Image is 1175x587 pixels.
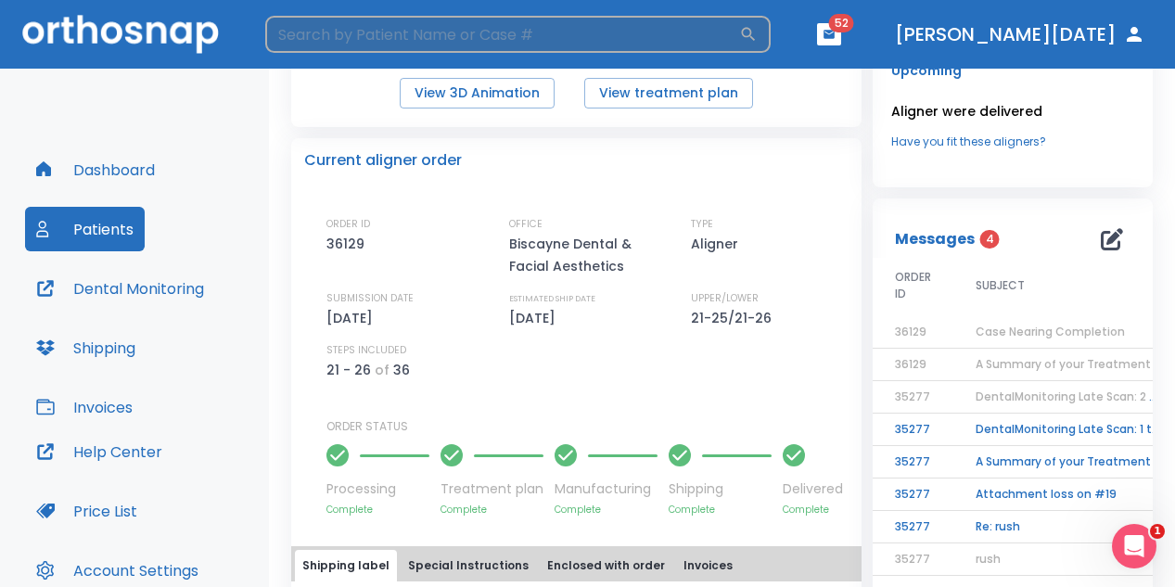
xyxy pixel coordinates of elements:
[895,356,926,372] span: 36129
[691,233,745,255] p: Aligner
[25,489,148,533] button: Price List
[265,16,739,53] input: Search by Patient Name or Case #
[873,414,953,446] td: 35277
[873,479,953,511] td: 35277
[555,479,658,499] p: Manufacturing
[669,503,772,517] p: Complete
[25,385,144,429] button: Invoices
[895,324,926,339] span: 36129
[891,134,1134,150] a: Have you fit these aligners?
[326,342,406,359] p: STEPS INCLUDED
[783,479,843,499] p: Delivered
[829,14,854,32] span: 52
[891,100,1134,122] p: Aligner were delivered
[25,429,173,474] button: Help Center
[295,550,858,581] div: tabs
[976,551,1001,567] span: rush
[1112,524,1156,568] iframe: Intercom live chat
[509,290,595,307] p: ESTIMATED SHIP DATE
[25,147,166,192] button: Dashboard
[326,233,371,255] p: 36129
[555,503,658,517] p: Complete
[25,207,145,251] button: Patients
[326,418,849,435] p: ORDER STATUS
[326,307,379,329] p: [DATE]
[540,550,672,581] button: Enclosed with order
[509,307,562,329] p: [DATE]
[401,550,536,581] button: Special Instructions
[22,15,219,53] img: Orthosnap
[691,290,759,307] p: UPPER/LOWER
[326,479,429,499] p: Processing
[509,233,667,277] p: Biscayne Dental & Facial Aesthetics
[1150,524,1165,539] span: 1
[441,503,543,517] p: Complete
[441,479,543,499] p: Treatment plan
[304,149,462,172] p: Current aligner order
[295,550,397,581] button: Shipping label
[873,511,953,543] td: 35277
[691,216,713,233] p: TYPE
[976,277,1025,294] span: SUBJECT
[400,78,555,108] button: View 3D Animation
[895,269,931,302] span: ORDER ID
[375,359,390,381] p: of
[783,503,843,517] p: Complete
[669,479,772,499] p: Shipping
[888,18,1153,51] button: [PERSON_NAME][DATE]
[873,446,953,479] td: 35277
[509,216,543,233] p: OFFICE
[976,324,1125,339] span: Case Nearing Completion
[895,228,975,250] p: Messages
[584,78,753,108] button: View treatment plan
[326,216,370,233] p: ORDER ID
[25,266,215,311] button: Dental Monitoring
[25,325,147,370] button: Shipping
[891,59,1134,82] p: Upcoming
[326,359,371,381] p: 21 - 26
[976,356,1151,372] span: A Summary of your Treatment
[691,307,778,329] p: 21-25/21-26
[980,230,1000,249] span: 4
[326,503,429,517] p: Complete
[895,551,930,567] span: 35277
[326,290,414,307] p: SUBMISSION DATE
[676,550,740,581] button: Invoices
[393,359,410,381] p: 36
[895,389,930,404] span: 35277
